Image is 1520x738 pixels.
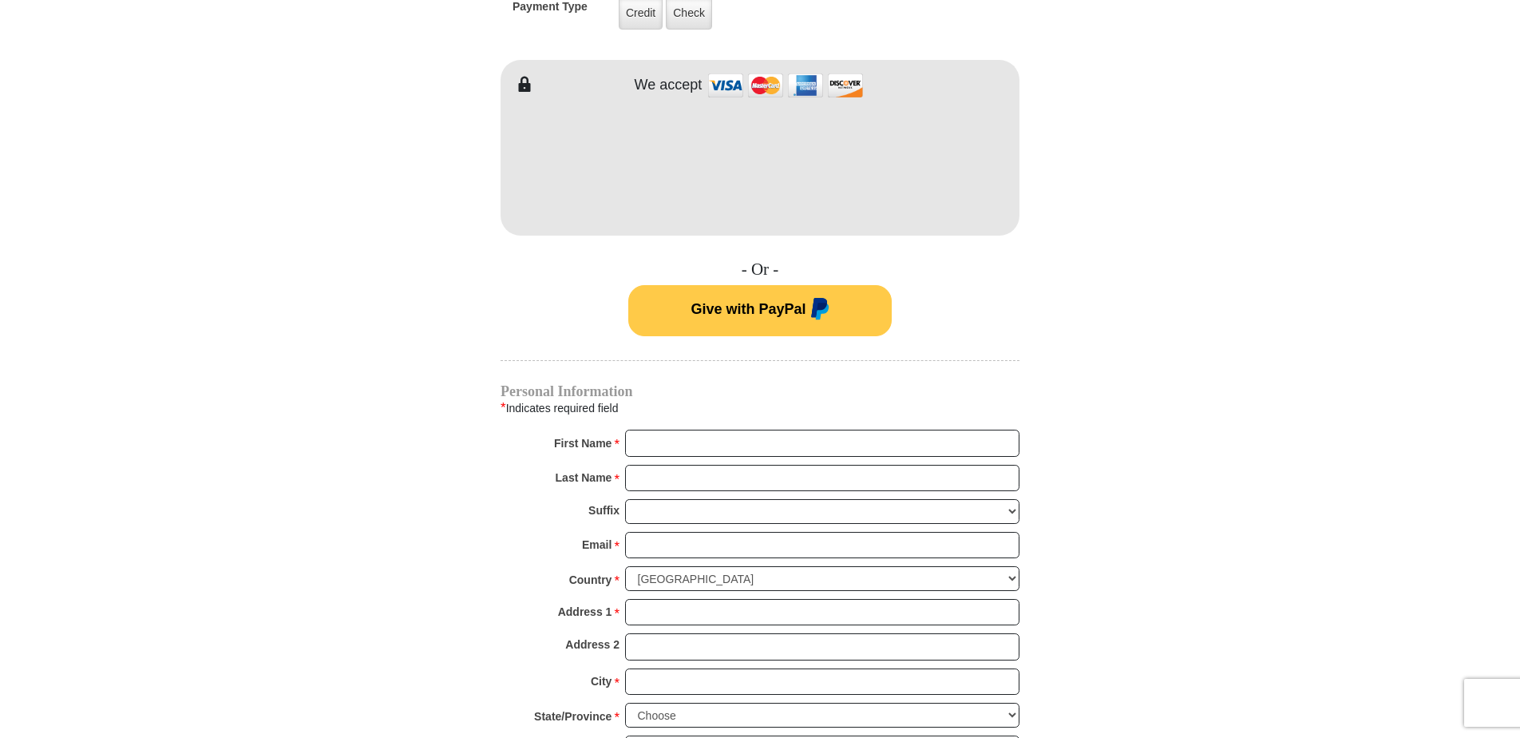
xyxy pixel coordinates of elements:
[565,633,619,656] strong: Address 2
[628,285,892,336] button: Give with PayPal
[569,569,612,591] strong: Country
[706,68,865,102] img: credit cards accepted
[554,432,612,454] strong: First Name
[501,385,1019,398] h4: Personal Information
[806,298,829,323] img: paypal
[591,670,612,692] strong: City
[635,77,703,94] h4: We accept
[588,499,619,522] strong: Suffix
[501,260,1019,280] h4: - Or -
[558,601,612,623] strong: Address 1
[501,398,1019,419] div: Indicates required field
[691,300,806,316] span: Give with PayPal
[582,534,612,556] strong: Email
[534,705,612,728] strong: State/Province
[556,466,612,489] strong: Last Name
